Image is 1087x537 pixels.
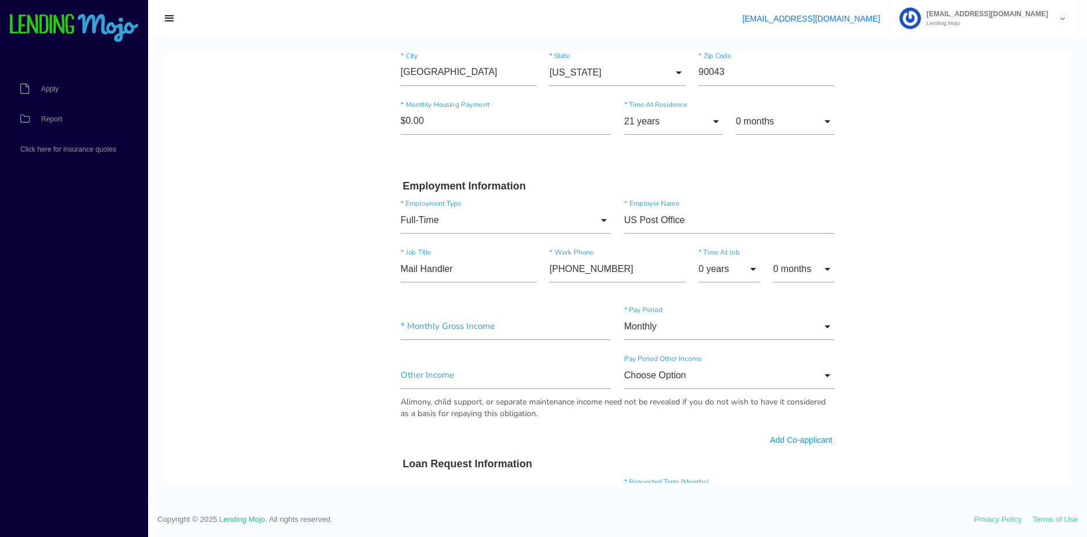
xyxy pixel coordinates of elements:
a: Lending Mojo [219,515,265,524]
span: Click here for insurance quotes [20,146,116,153]
span: [EMAIL_ADDRESS][DOMAIN_NAME] [921,10,1048,17]
span: Apply [41,85,59,92]
a: Add Co-applicant [606,384,668,395]
img: logo-small.png [9,14,139,43]
a: Terms of Use [1032,515,1078,524]
img: Profile image [899,8,921,29]
h3: Loan Request Information [239,407,669,420]
span: Report [41,116,62,123]
span: Copyright © 2025. . All rights reserved. [157,514,974,525]
div: Alimony, child support, or separate maintenance income need not be revealed if you do not wish to... [237,346,671,369]
a: Privacy Policy [974,515,1022,524]
h3: Employment Information [239,130,669,142]
a: [EMAIL_ADDRESS][DOMAIN_NAME] [742,14,880,23]
small: Lending Mojo [921,20,1048,26]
